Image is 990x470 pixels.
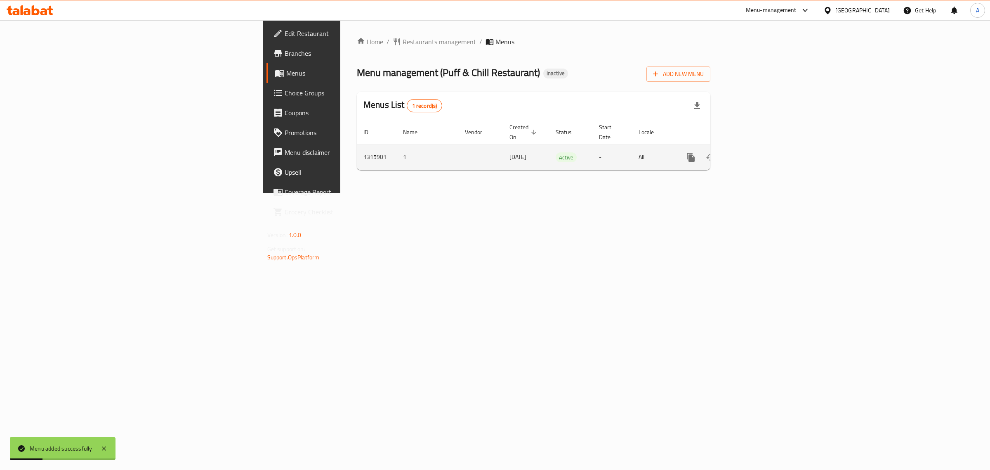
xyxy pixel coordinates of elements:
[509,122,539,142] span: Created On
[556,127,582,137] span: Status
[646,66,710,82] button: Add New Menu
[285,147,422,157] span: Menu disclaimer
[286,68,422,78] span: Menus
[403,37,476,47] span: Restaurants management
[363,127,379,137] span: ID
[266,43,429,63] a: Branches
[407,99,443,112] div: Total records count
[266,83,429,103] a: Choice Groups
[266,182,429,202] a: Coverage Report
[357,120,767,170] table: enhanced table
[639,127,665,137] span: Locale
[285,88,422,98] span: Choice Groups
[632,145,674,170] td: All
[976,6,979,15] span: A
[543,70,568,77] span: Inactive
[407,102,442,110] span: 1 record(s)
[266,142,429,162] a: Menu disclaimer
[363,99,442,112] h2: Menus List
[266,162,429,182] a: Upsell
[543,69,568,78] div: Inactive
[746,5,797,15] div: Menu-management
[674,120,767,145] th: Actions
[357,37,710,47] nav: breadcrumb
[266,103,429,123] a: Coupons
[266,63,429,83] a: Menus
[592,145,632,170] td: -
[285,48,422,58] span: Branches
[266,123,429,142] a: Promotions
[30,444,92,453] div: Menu added successfully
[285,28,422,38] span: Edit Restaurant
[681,147,701,167] button: more
[835,6,890,15] div: [GEOGRAPHIC_DATA]
[599,122,622,142] span: Start Date
[357,63,540,82] span: Menu management ( Puff & Chill Restaurant )
[556,152,577,162] div: Active
[267,252,320,263] a: Support.OpsPlatform
[687,96,707,116] div: Export file
[266,24,429,43] a: Edit Restaurant
[653,69,704,79] span: Add New Menu
[393,37,476,47] a: Restaurants management
[285,108,422,118] span: Coupons
[495,37,514,47] span: Menus
[285,187,422,197] span: Coverage Report
[267,230,288,240] span: Version:
[267,244,305,254] span: Get support on:
[509,152,526,162] span: [DATE]
[479,37,482,47] li: /
[289,230,302,240] span: 1.0.0
[465,127,493,137] span: Vendor
[266,202,429,222] a: Grocery Checklist
[556,153,577,162] span: Active
[285,167,422,177] span: Upsell
[403,127,428,137] span: Name
[285,207,422,217] span: Grocery Checklist
[285,128,422,138] span: Promotions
